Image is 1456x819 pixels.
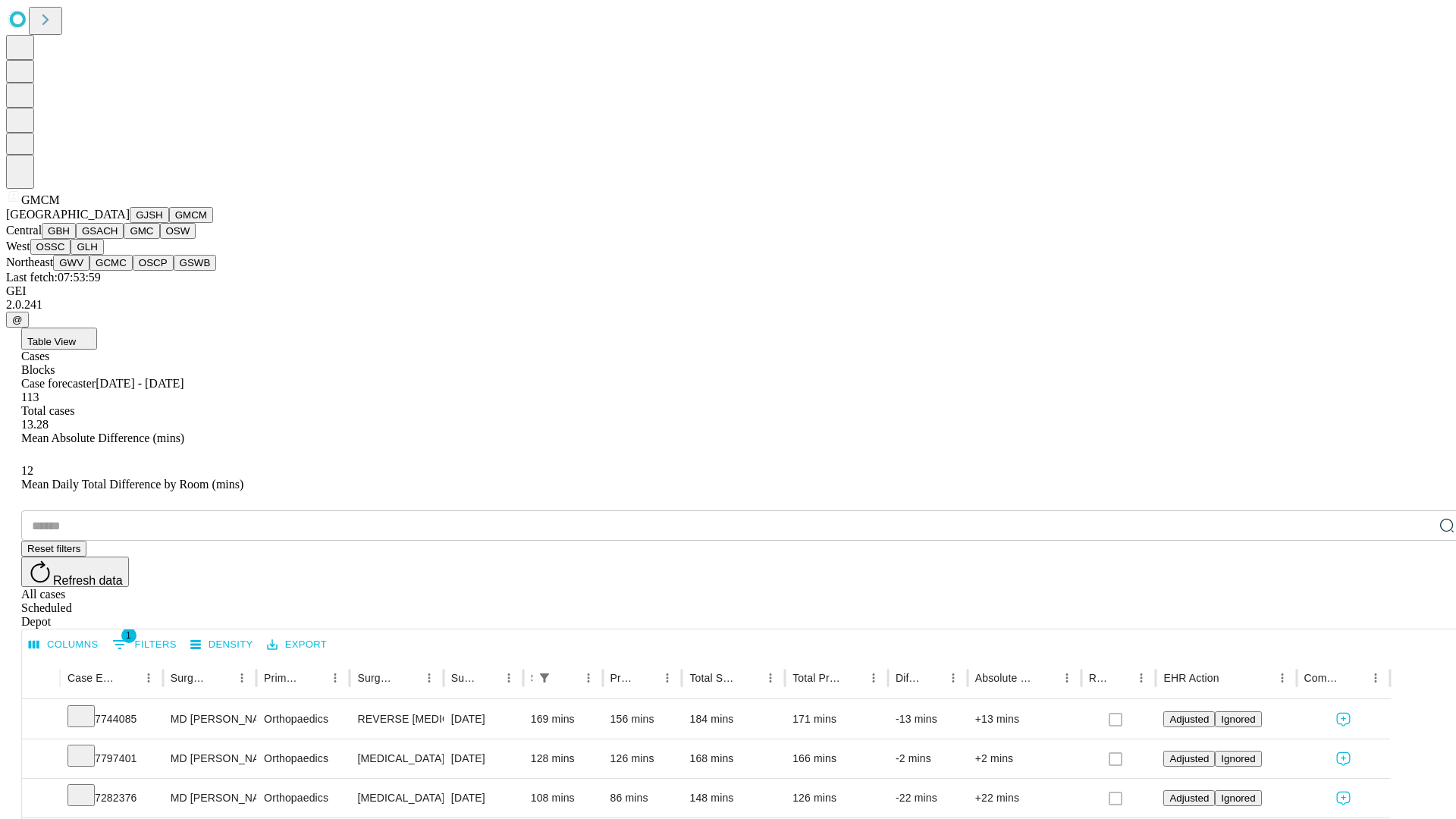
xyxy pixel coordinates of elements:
[357,739,435,778] div: [MEDICAL_DATA] [MEDICAL_DATA]
[896,672,920,684] div: Difference
[30,786,52,812] button: Expand
[21,418,49,431] span: 13.28
[303,667,325,689] button: Sort
[6,240,30,253] span: West
[264,739,342,778] div: Orthopaedics
[6,284,1450,298] div: GEI
[89,255,133,271] button: GCMC
[896,700,960,739] div: -13 mins
[21,404,74,417] span: Total cases
[96,377,184,390] span: [DATE] - [DATE]
[27,543,80,554] span: Reset filters
[30,239,71,255] button: OSSC
[792,739,880,778] div: 166 mins
[67,779,155,817] div: 7282376
[325,667,346,689] button: Menu
[133,255,174,271] button: OSCP
[896,779,960,817] div: -22 mins
[451,700,516,739] div: [DATE]
[1169,714,1209,725] span: Adjusted
[21,193,60,206] span: GMCM
[21,557,129,587] button: Refresh data
[67,739,155,778] div: 7797401
[610,672,635,684] div: Predicted In Room Duration
[171,779,249,817] div: MD [PERSON_NAME] [PERSON_NAME]
[210,667,231,689] button: Sort
[1109,667,1131,689] button: Sort
[1169,792,1209,804] span: Adjusted
[1163,711,1215,727] button: Adjusted
[1163,790,1215,806] button: Adjusted
[71,239,103,255] button: GLH
[160,223,196,239] button: OSW
[42,223,76,239] button: GBH
[896,739,960,778] div: -2 mins
[498,667,519,689] button: Menu
[187,633,257,657] button: Density
[30,746,52,773] button: Expand
[1169,753,1209,764] span: Adjusted
[792,779,880,817] div: 126 mins
[264,700,342,739] div: Orthopaedics
[1365,667,1386,689] button: Menu
[171,672,209,684] div: Surgeon Name
[1221,667,1242,689] button: Sort
[264,672,302,684] div: Primary Service
[921,667,943,689] button: Sort
[1344,667,1365,689] button: Sort
[138,667,159,689] button: Menu
[6,224,42,237] span: Central
[689,739,777,778] div: 168 mins
[53,574,123,587] span: Refresh data
[975,739,1074,778] div: +2 mins
[1215,751,1261,767] button: Ignored
[1221,714,1255,725] span: Ignored
[1163,751,1215,767] button: Adjusted
[557,667,578,689] button: Sort
[975,700,1074,739] div: +13 mins
[108,632,180,657] button: Show filters
[792,700,880,739] div: 171 mins
[760,667,781,689] button: Menu
[610,739,675,778] div: 126 mins
[1272,667,1293,689] button: Menu
[12,314,23,325] span: @
[1215,790,1261,806] button: Ignored
[30,707,52,733] button: Expand
[171,700,249,739] div: MD [PERSON_NAME] [PERSON_NAME]
[6,208,130,221] span: [GEOGRAPHIC_DATA]
[1056,667,1078,689] button: Menu
[477,667,498,689] button: Sort
[121,628,136,643] span: 1
[943,667,964,689] button: Menu
[1215,711,1261,727] button: Ignored
[53,255,89,271] button: GWV
[6,312,29,328] button: @
[610,700,675,739] div: 156 mins
[357,779,435,817] div: [MEDICAL_DATA] [MEDICAL_DATA], EXTENSIVE, 3 OR MORE DISCRETE STRUCTURES
[67,672,115,684] div: Case Epic Id
[534,667,555,689] div: 1 active filter
[451,739,516,778] div: [DATE]
[419,667,440,689] button: Menu
[792,672,840,684] div: Total Predicted Duration
[451,779,516,817] div: [DATE]
[169,207,213,223] button: GMCM
[6,256,53,268] span: Northeast
[174,255,217,271] button: GSWB
[739,667,760,689] button: Sort
[171,739,249,778] div: MD [PERSON_NAME] [PERSON_NAME]
[1221,792,1255,804] span: Ignored
[689,672,737,684] div: Total Scheduled Duration
[21,431,184,444] span: Mean Absolute Difference (mins)
[21,478,243,491] span: Mean Daily Total Difference by Room (mins)
[397,667,419,689] button: Sort
[1035,667,1056,689] button: Sort
[357,700,435,739] div: REVERSE [MEDICAL_DATA]
[263,633,331,657] button: Export
[1221,753,1255,764] span: Ignored
[231,667,253,689] button: Menu
[21,377,96,390] span: Case forecaster
[531,779,595,817] div: 108 mins
[117,667,138,689] button: Sort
